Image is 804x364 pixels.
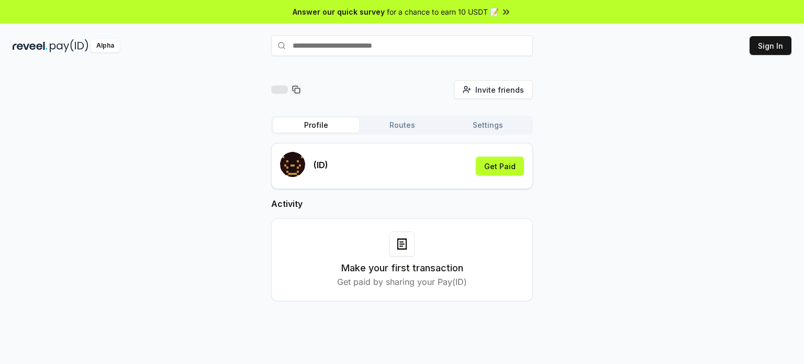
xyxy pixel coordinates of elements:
[476,157,524,175] button: Get Paid
[271,197,533,210] h2: Activity
[359,118,445,133] button: Routes
[445,118,531,133] button: Settings
[293,6,385,17] span: Answer our quick survey
[750,36,791,55] button: Sign In
[387,6,499,17] span: for a chance to earn 10 USDT 📝
[314,159,328,171] p: (ID)
[341,261,463,275] h3: Make your first transaction
[50,39,88,52] img: pay_id
[13,39,48,52] img: reveel_dark
[91,39,120,52] div: Alpha
[273,118,359,133] button: Profile
[337,275,467,288] p: Get paid by sharing your Pay(ID)
[454,80,533,99] button: Invite friends
[475,84,524,95] span: Invite friends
